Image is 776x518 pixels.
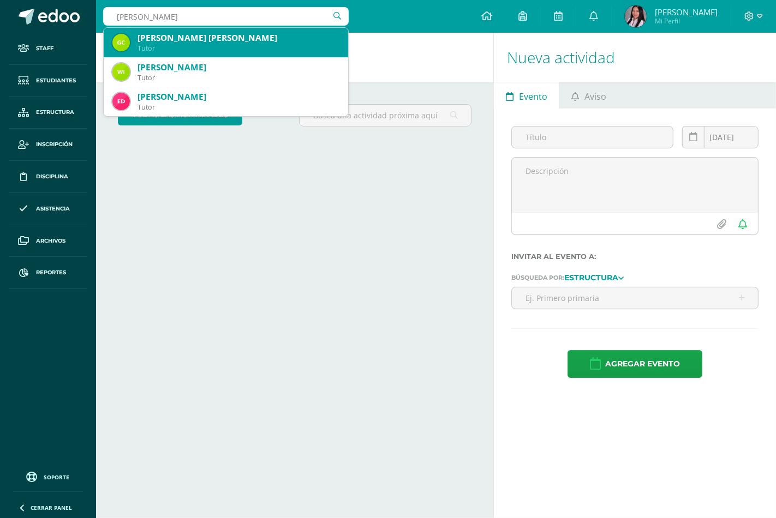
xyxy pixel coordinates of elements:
[512,287,758,309] input: Ej. Primero primaria
[564,274,624,281] a: Estructura
[36,108,74,117] span: Estructura
[138,103,339,112] div: Tutor
[507,33,763,82] h1: Nueva actividad
[9,97,87,129] a: Estructura
[138,73,339,82] div: Tutor
[9,129,87,161] a: Inscripción
[36,140,73,149] span: Inscripción
[300,105,471,126] input: Busca una actividad próxima aquí...
[559,82,618,109] a: Aviso
[44,473,70,481] span: Soporte
[103,7,349,26] input: Busca un usuario...
[568,350,702,378] button: Agregar evento
[112,93,130,110] img: 856bcf3fe5920e690dd30d5afcc9201b.png
[9,193,87,225] a: Asistencia
[31,504,72,511] span: Cerrar panel
[605,351,680,377] span: Agregar evento
[9,225,87,257] a: Archivos
[36,204,70,213] span: Asistencia
[112,34,130,51] img: e4778771839346356dbe988cd4cc2462.png
[36,76,76,85] span: Estudiantes
[138,32,339,44] div: [PERSON_NAME] [PERSON_NAME]
[625,5,647,27] img: 1c4a8e29229ca7cba10d259c3507f649.png
[519,83,547,110] span: Evento
[9,161,87,193] a: Disciplina
[494,82,559,109] a: Evento
[512,127,673,148] input: Título
[9,33,87,65] a: Staff
[9,65,87,97] a: Estudiantes
[112,63,130,81] img: cda618ed23cbf3144c06bd02b3934b72.png
[36,172,68,181] span: Disciplina
[655,16,718,26] span: Mi Perfil
[655,7,718,17] span: [PERSON_NAME]
[138,44,339,53] div: Tutor
[9,257,87,289] a: Reportes
[36,268,66,277] span: Reportes
[564,273,618,283] strong: Estructura
[13,469,83,484] a: Soporte
[511,274,564,282] span: Búsqueda por:
[511,252,759,261] label: Invitar al evento a:
[138,62,339,73] div: [PERSON_NAME]
[138,91,339,103] div: [PERSON_NAME]
[584,83,606,110] span: Aviso
[683,127,758,148] input: Fecha de entrega
[36,44,53,53] span: Staff
[36,237,65,245] span: Archivos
